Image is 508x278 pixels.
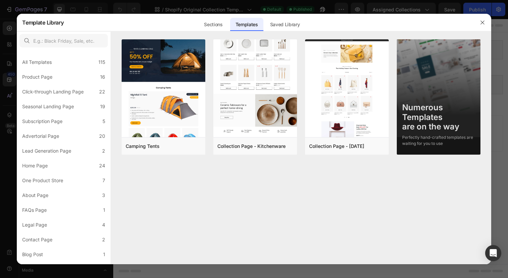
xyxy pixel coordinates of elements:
[19,34,108,47] input: E.g.: Black Friday, Sale, etc.
[186,95,218,102] span: Add section
[99,162,105,170] div: 24
[182,110,217,117] div: Generate layout
[122,39,205,222] img: tent.png
[100,103,105,111] div: 19
[102,117,105,125] div: 5
[98,58,105,66] div: 115
[22,206,47,214] div: FAQs Page
[194,63,219,71] span: Product grid
[22,88,84,96] div: Click-through Landing Page
[22,250,43,259] div: Blog Post
[102,176,105,185] div: 7
[199,18,228,31] div: Sections
[126,118,172,124] span: inspired by CRO experts
[309,142,364,150] div: Collection Page - [DATE]
[22,236,52,244] div: Contact Page
[265,18,305,31] div: Saved Library
[230,18,263,31] div: Templates
[126,142,160,150] div: Camping Tents
[22,176,63,185] div: One Product Store
[22,132,59,140] div: Advertorial Page
[102,191,105,199] div: 3
[102,147,105,155] div: 2
[22,147,71,155] div: Lead Generation Page
[22,14,63,31] h2: Template Library
[305,39,389,234] img: Collection%20Page%20-%20Women_s%20Day.png
[22,221,47,229] div: Legal Page
[99,132,105,140] div: 20
[402,103,475,132] div: Numerous Templates are on the way
[99,88,105,96] div: 22
[102,221,105,229] div: 4
[189,28,225,36] span: Collection banner
[22,73,52,81] div: Product Page
[22,103,74,111] div: Seasonal Landing Page
[22,117,62,125] div: Subscription Page
[103,250,105,259] div: 1
[181,118,217,124] span: from URL or image
[226,118,276,124] span: then drag & drop elements
[402,134,475,147] div: Perfectly hand-crafted templates are waiting for you to use
[100,73,105,81] div: 16
[22,162,48,170] div: Home Page
[485,245,501,261] div: Open Intercom Messenger
[217,142,286,150] div: Collection Page - Kitchenware
[129,110,170,117] div: Choose templates
[22,191,48,199] div: About Page
[231,110,272,117] div: Add blank section
[103,206,105,214] div: 1
[102,236,105,244] div: 2
[22,58,52,66] div: All Templates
